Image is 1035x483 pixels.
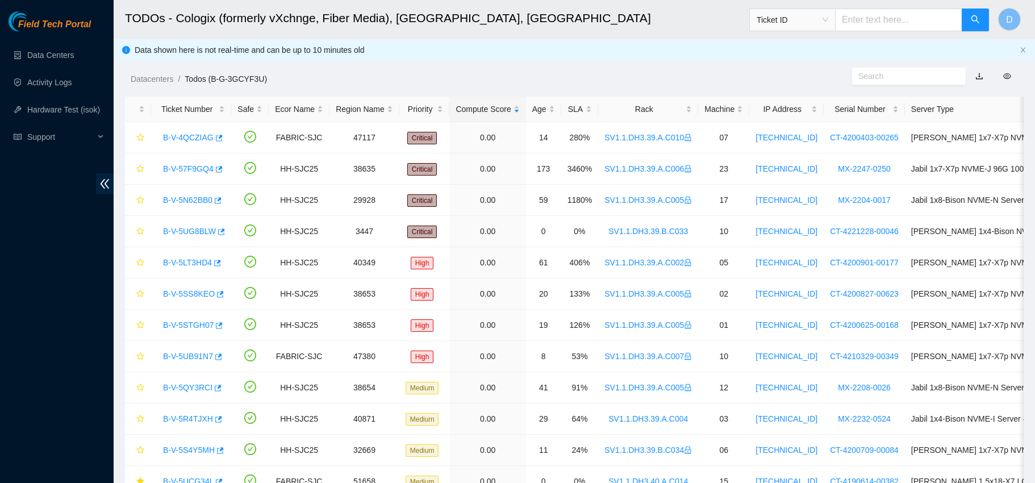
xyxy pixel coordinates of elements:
[838,414,891,423] a: MX-2232-0524
[163,320,214,330] a: B-V-5STGH07
[269,185,329,216] td: HH-SJC25
[244,381,256,393] span: check-circle
[136,196,144,205] span: star
[449,403,525,435] td: 0.00
[684,352,692,360] span: lock
[269,310,329,341] td: HH-SJC25
[526,216,561,247] td: 0
[9,11,57,31] img: Akamai Technologies
[131,160,145,178] button: star
[244,162,256,174] span: check-circle
[604,289,692,298] a: SV1.1.DH3.39.A.C005lock
[838,383,891,392] a: MX-2208-0026
[604,383,692,392] a: SV1.1.DH3.39.A.C005lock
[131,222,145,240] button: star
[163,227,216,236] a: B-V-5UG8BLW
[684,321,692,329] span: lock
[756,227,817,236] a: [TECHNICAL_ID]
[136,259,144,268] span: star
[962,9,989,31] button: search
[998,8,1021,31] button: D
[269,372,329,403] td: HH-SJC25
[411,319,434,332] span: High
[756,258,817,267] a: [TECHNICAL_ID]
[163,133,214,142] a: B-V-4QCZIAG
[698,341,749,372] td: 10
[329,435,399,466] td: 32669
[561,341,599,372] td: 53%
[561,403,599,435] td: 64%
[756,414,817,423] a: [TECHNICAL_ID]
[526,247,561,278] td: 61
[698,278,749,310] td: 02
[244,412,256,424] span: check-circle
[698,216,749,247] td: 10
[407,226,437,238] span: Critical
[269,216,329,247] td: HH-SJC25
[136,134,144,143] span: star
[269,153,329,185] td: HH-SJC25
[9,20,91,35] a: Akamai TechnologiesField Tech Portal
[756,320,817,330] a: [TECHNICAL_ID]
[27,51,74,60] a: Data Centers
[604,320,692,330] a: SV1.1.DH3.39.A.C005lock
[698,372,749,403] td: 12
[406,444,439,457] span: Medium
[244,318,256,330] span: check-circle
[269,435,329,466] td: HH-SJC25
[830,352,899,361] a: CT-4210329-00349
[96,173,114,194] span: double-left
[329,341,399,372] td: 47380
[269,341,329,372] td: FABRIC-SJC
[163,289,215,298] a: B-V-5SS8KEO
[244,224,256,236] span: check-circle
[136,227,144,236] span: star
[561,372,599,403] td: 91%
[329,216,399,247] td: 3447
[244,256,256,268] span: check-circle
[27,105,100,114] a: Hardware Test (isok)
[407,194,437,207] span: Critical
[604,445,692,455] a: SV1.1.DH3.39.B.C034lock
[608,227,688,236] a: SV1.1.DH3.39.B.C033
[329,153,399,185] td: 38635
[269,122,329,153] td: FABRIC-SJC
[136,446,144,455] span: star
[131,378,145,397] button: star
[830,258,899,267] a: CT-4200901-00177
[136,352,144,361] span: star
[18,19,91,30] span: Field Tech Portal
[561,247,599,278] td: 406%
[269,403,329,435] td: HH-SJC25
[967,67,992,85] button: download
[131,128,145,147] button: star
[756,445,817,455] a: [TECHNICAL_ID]
[131,191,145,209] button: star
[684,446,692,454] span: lock
[449,122,525,153] td: 0.00
[269,278,329,310] td: HH-SJC25
[407,163,437,176] span: Critical
[411,351,434,363] span: High
[136,415,144,424] span: star
[163,445,215,455] a: B-V-5S4Y5MH
[684,165,692,173] span: lock
[756,352,817,361] a: [TECHNICAL_ID]
[830,445,899,455] a: CT-4200709-00084
[604,133,692,142] a: SV1.1.DH3.39.A.C010lock
[449,247,525,278] td: 0.00
[136,165,144,174] span: star
[561,435,599,466] td: 24%
[244,193,256,205] span: check-circle
[698,435,749,466] td: 06
[406,382,439,394] span: Medium
[329,247,399,278] td: 40349
[526,372,561,403] td: 41
[244,349,256,361] span: check-circle
[449,341,525,372] td: 0.00
[604,258,692,267] a: SV1.1.DH3.39.A.C002lock
[561,310,599,341] td: 126%
[604,195,692,205] a: SV1.1.DH3.39.A.C005lock
[684,196,692,204] span: lock
[163,352,213,361] a: B-V-5UB91N7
